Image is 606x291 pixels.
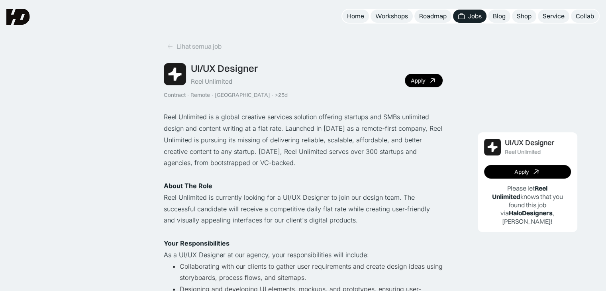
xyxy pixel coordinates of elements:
[186,92,190,98] div: ·
[164,249,443,261] p: As a UI/UX Designer at our agency, your responsibilities will include:
[576,12,594,20] div: Collab
[211,92,214,98] div: ·
[405,74,443,87] a: Apply
[488,10,510,23] a: Blog
[164,92,186,98] div: Contract
[484,139,501,155] img: Job Image
[164,192,443,226] p: Reel Unlimited is currently looking for a UI/UX Designer to join our design team. The successful ...
[342,10,369,23] a: Home
[164,182,212,190] strong: About The Role
[164,239,229,247] strong: Your Responsibilities
[375,12,408,20] div: Workshops
[180,261,443,284] li: Collaborating with our clients to gather user requirements and create design ideas using storyboa...
[164,63,186,85] img: Job Image
[468,12,482,20] div: Jobs
[371,10,413,23] a: Workshops
[164,226,443,238] p: ‍
[414,10,451,23] a: Roadmap
[411,77,425,84] div: Apply
[538,10,569,23] a: Service
[347,12,364,20] div: Home
[517,12,531,20] div: Shop
[275,92,288,98] div: >25d
[512,10,536,23] a: Shop
[164,238,443,249] p: ‍ ‍
[509,209,553,217] b: HaloDesigners
[164,180,443,192] p: ‍ ‍
[271,92,274,98] div: ·
[505,149,541,155] div: Reel Unlimited
[493,12,506,20] div: Blog
[543,12,565,20] div: Service
[191,77,232,86] div: Reel Unlimited
[164,40,225,53] a: Lihat semua job
[484,165,571,179] a: Apply
[492,184,548,201] b: Reel Unlimited
[453,10,486,23] a: Jobs
[164,111,443,169] p: Reel Unlimited is a global creative services solution offering startups and SMBs unlimited design...
[419,12,447,20] div: Roadmap
[505,139,554,147] div: UI/UX Designer
[571,10,599,23] a: Collab
[514,169,529,175] div: Apply
[177,42,222,51] div: Lihat semua job
[215,92,270,98] div: [GEOGRAPHIC_DATA]
[190,92,210,98] div: Remote
[484,184,571,226] p: Please let knows that you found this job via , [PERSON_NAME]!
[191,63,258,74] div: UI/UX Designer
[164,169,443,180] p: ‍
